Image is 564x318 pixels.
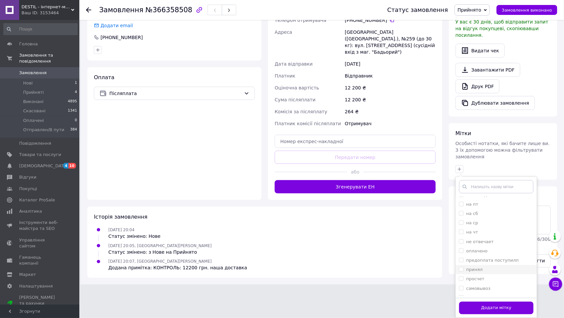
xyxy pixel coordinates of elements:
span: Платник [275,73,296,79]
span: або [347,169,363,175]
span: [DATE] 20:05, [GEOGRAPHIC_DATA][PERSON_NAME] [108,243,212,248]
span: 384 [70,127,77,133]
button: Дублювати замовлення [456,96,535,110]
span: DESTIL - інтернет-магазин сантехніки [21,4,71,10]
div: Додати email [93,22,134,29]
div: [DATE] [343,58,437,70]
span: Отправлен/В пути [23,127,64,133]
span: Повідомлення [19,140,51,146]
span: №366358508 [145,6,192,14]
label: на ср [466,220,478,225]
span: Налаштування [19,283,53,289]
span: Гаманець компанії [19,254,61,266]
span: Нові [23,80,33,86]
a: Завантажити PDF [456,63,520,77]
span: Сума післяплати [275,97,316,102]
span: Замовлення виконано [502,8,552,13]
input: Напишіть назву мітки [459,180,534,193]
div: [GEOGRAPHIC_DATA] ([GEOGRAPHIC_DATA].), №259 (до 30 кг): вул. [STREET_ADDRESS] (сусідній вхід з м... [343,26,437,58]
span: У вас є 30 днів, щоб відправити запит на відгук покупцеві, скопіювавши посилання. [456,19,548,38]
div: Додана примітка: КОНТРОЛЬ: 12200 грн. наша доставка [108,265,247,271]
span: Оплата [94,74,114,80]
div: 264 ₴ [343,106,437,118]
span: Історія замовлення [94,214,147,220]
span: 4895 [68,99,77,105]
span: Дата відправки [275,61,313,67]
span: Платник комісії післяплати [275,121,341,126]
input: Пошук [3,23,78,35]
label: на пт [466,202,479,207]
span: 1341 [68,108,77,114]
div: Повернутися назад [86,7,91,13]
label: предоплата поступилп [466,258,519,263]
span: [PERSON_NAME] та рахунки [19,294,61,313]
label: читать коммент. [466,295,504,300]
label: на чт [466,230,478,235]
span: Управління сайтом [19,237,61,249]
div: Статус замовлення [387,7,448,13]
span: Особисті нотатки, які бачите лише ви. З їх допомогою можна фільтрувати замовлення [456,141,550,159]
div: Відправник [343,70,437,82]
span: 10 [68,163,76,169]
div: Статус змінено: Нове [108,233,161,239]
span: 266 / 300 [532,237,551,242]
span: Замовлення [19,70,47,76]
label: на понидельник [466,192,504,197]
a: Друк PDF [456,79,500,93]
span: Мітки [456,130,471,136]
span: Інструменти веб-майстра та SEO [19,220,61,232]
span: Скасовані [23,108,46,114]
span: 0 [75,118,77,124]
div: Отримувач [343,118,437,130]
span: [DEMOGRAPHIC_DATA] [19,163,68,169]
span: Комісія за післяплату [275,109,327,114]
label: принял [466,267,483,272]
span: Прийнято [458,7,481,13]
input: Номер експрес-накладної [275,135,436,148]
label: не отвечает [466,239,494,244]
span: [DATE] 20:04 [108,228,135,232]
div: 12 200 ₴ [343,94,437,106]
div: [PHONE_NUMBER] [100,34,143,41]
span: Оціночна вартість [275,85,319,90]
span: 1 [75,80,77,86]
span: [DATE] 20:07, [GEOGRAPHIC_DATA][PERSON_NAME] [108,259,212,264]
label: просчет [466,276,485,281]
button: Замовлення виконано [497,5,557,15]
span: 4 [75,89,77,95]
button: Згенерувати ЕН [275,180,436,193]
label: на сб [466,211,478,216]
div: 12 200 ₴ [343,82,437,94]
span: Оплачені [23,118,44,124]
button: Видати чек [456,44,505,58]
div: [PHONE_NUMBER] [345,17,436,24]
div: Ваш ID: 3153464 [21,10,79,16]
span: Товари та послуги [19,152,61,158]
span: Післяплата [109,90,241,97]
span: 4 [63,163,68,169]
span: Відгуки [19,174,36,180]
div: Додати email [100,22,134,29]
span: Адреса [275,29,292,35]
span: Покупці [19,186,37,192]
span: Замовлення [99,6,143,14]
div: Статус змінено: з Нове на Прийнято [108,249,212,255]
span: Головна [19,41,38,47]
span: Маркет [19,272,36,278]
button: Чат з покупцем [549,278,562,291]
span: Каталог ProSale [19,197,55,203]
label: оплачено [466,248,488,253]
span: Аналітика [19,208,42,214]
button: Додати мітку [459,302,534,315]
span: Замовлення та повідомлення [19,52,79,64]
span: Виконані [23,99,44,105]
span: Телефон отримувача [275,18,326,23]
span: Прийняті [23,89,44,95]
label: самовывоз [466,286,491,291]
